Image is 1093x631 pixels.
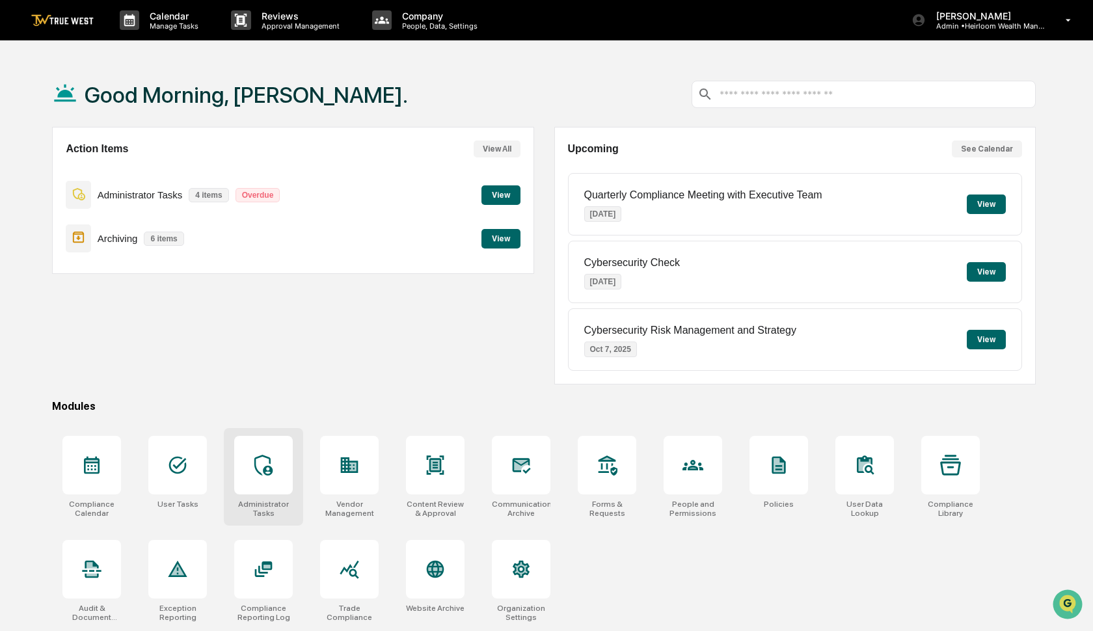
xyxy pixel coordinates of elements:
p: 4 items [189,188,228,202]
div: 🔎 [13,190,23,200]
div: User Data Lookup [835,500,894,518]
div: 🖐️ [13,165,23,176]
div: Administrator Tasks [234,500,293,518]
div: Website Archive [406,604,465,613]
span: Pylon [129,221,157,230]
div: Exception Reporting [148,604,207,622]
div: Audit & Document Logs [62,604,121,622]
a: 🗄️Attestations [89,159,167,182]
p: People, Data, Settings [392,21,484,31]
p: Overdue [236,188,280,202]
p: Quarterly Compliance Meeting with Executive Team [584,189,822,201]
button: View [967,330,1006,349]
div: Start new chat [44,100,213,113]
button: See Calendar [952,141,1022,157]
div: We're available if you need us! [44,113,165,123]
p: How can we help? [13,27,237,48]
p: Archiving [98,233,138,244]
div: Modules [52,400,1036,412]
p: Approval Management [251,21,346,31]
p: [DATE] [584,274,622,289]
button: Start new chat [221,103,237,119]
button: View [481,185,520,205]
div: Compliance Library [921,500,980,518]
span: Data Lookup [26,189,82,202]
p: Oct 7, 2025 [584,342,637,357]
h2: Upcoming [568,143,619,155]
h1: Good Morning, [PERSON_NAME]. [85,82,408,108]
p: Calendar [139,10,205,21]
p: Admin • Heirloom Wealth Management [926,21,1047,31]
div: Content Review & Approval [406,500,465,518]
p: Company [392,10,484,21]
button: View [481,229,520,248]
a: 🖐️Preclearance [8,159,89,182]
img: 1746055101610-c473b297-6a78-478c-a979-82029cc54cd1 [13,100,36,123]
div: User Tasks [157,500,198,509]
p: Administrator Tasks [98,189,183,200]
div: People and Permissions [664,500,722,518]
div: Communications Archive [492,500,550,518]
span: Preclearance [26,164,84,177]
a: View [481,232,520,244]
div: Compliance Calendar [62,500,121,518]
button: View All [474,141,520,157]
p: [PERSON_NAME] [926,10,1047,21]
span: Attestations [107,164,161,177]
p: [DATE] [584,206,622,222]
a: 🔎Data Lookup [8,183,87,207]
div: Vendor Management [320,500,379,518]
div: Compliance Reporting Log [234,604,293,622]
div: 🗄️ [94,165,105,176]
p: Reviews [251,10,346,21]
p: 6 items [144,232,183,246]
a: Powered byPylon [92,220,157,230]
div: Trade Compliance [320,604,379,622]
p: Manage Tasks [139,21,205,31]
h2: Action Items [66,143,128,155]
button: View [967,262,1006,282]
div: Forms & Requests [578,500,636,518]
p: Cybersecurity Check [584,257,681,269]
a: View [481,188,520,200]
div: Policies [764,500,794,509]
button: View [967,195,1006,214]
iframe: Open customer support [1051,588,1086,623]
img: logo [31,14,94,27]
p: Cybersecurity Risk Management and Strategy [584,325,796,336]
div: Organization Settings [492,604,550,622]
